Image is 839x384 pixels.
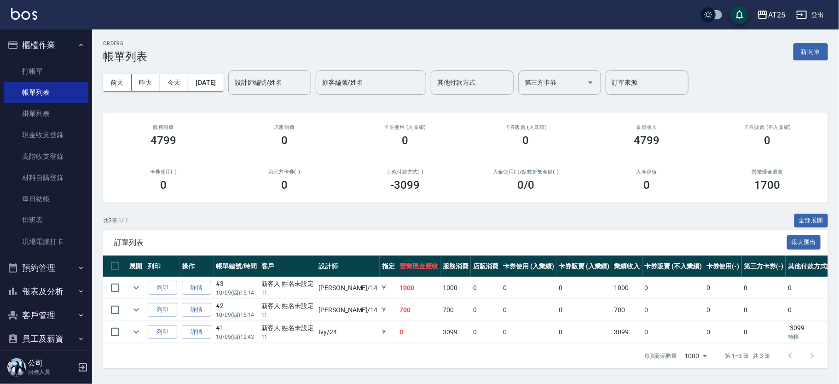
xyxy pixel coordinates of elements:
[380,256,397,277] th: 指定
[718,169,817,175] h2: 營業現金應收
[471,321,501,343] td: 0
[216,289,257,297] p: 10/09 (四) 15:14
[787,238,821,246] a: 報表匯出
[356,124,455,130] h2: 卡券使用 (入業績)
[642,299,704,321] td: 0
[397,277,440,299] td: 1000
[501,321,557,343] td: 0
[742,299,786,321] td: 0
[742,256,786,277] th: 第三方卡券(-)
[730,6,749,24] button: save
[214,277,259,299] td: #3
[235,124,334,130] h2: 店販消費
[261,311,314,319] p: 11
[704,321,742,343] td: 0
[4,303,88,327] button: 客戶管理
[316,299,380,321] td: [PERSON_NAME] /14
[380,299,397,321] td: Y
[281,134,288,147] h3: 0
[753,6,789,24] button: AT25
[612,299,642,321] td: 700
[644,352,677,360] p: 每頁顯示數量
[129,325,143,339] button: expand row
[182,303,211,317] a: 詳情
[681,343,711,368] div: 1000
[390,179,420,192] h3: -3099
[471,256,501,277] th: 店販消費
[380,321,397,343] td: Y
[764,134,771,147] h3: 0
[786,321,836,343] td: -3099
[4,124,88,145] a: 現金收支登錄
[28,368,75,376] p: 服務人員
[148,325,177,339] button: 列印
[127,256,145,277] th: 展開
[471,277,501,299] td: 0
[477,169,576,175] h2: 入金使用(-) /點數折抵金額(-)
[556,321,612,343] td: 0
[612,277,642,299] td: 1000
[643,179,650,192] h3: 0
[132,74,160,91] button: 昨天
[103,74,132,91] button: 前天
[786,256,836,277] th: 其他付款方式(-)
[261,333,314,341] p: 11
[612,256,642,277] th: 業績收入
[768,9,785,21] div: AT25
[597,124,696,130] h2: 業績收入
[316,321,380,343] td: Ivy /24
[281,179,288,192] h3: 0
[556,277,612,299] td: 0
[612,321,642,343] td: 3099
[725,352,770,360] p: 第 1–3 筆 共 3 筆
[440,277,471,299] td: 1000
[4,209,88,231] a: 排班表
[583,75,598,90] button: Open
[704,256,742,277] th: 卡券使用(-)
[786,299,836,321] td: 0
[182,325,211,339] a: 詳情
[4,61,88,82] a: 打帳單
[179,256,214,277] th: 操作
[114,238,787,247] span: 訂單列表
[440,321,471,343] td: 3099
[4,103,88,124] a: 掛單列表
[114,124,213,130] h3: 服務消費
[517,179,534,192] h3: 0 /0
[261,289,314,297] p: 11
[742,321,786,343] td: 0
[216,311,257,319] p: 10/09 (四) 15:14
[556,299,612,321] td: 0
[148,303,177,317] button: 列印
[501,256,557,277] th: 卡券使用 (入業績)
[704,299,742,321] td: 0
[4,146,88,167] a: 高階收支登錄
[501,299,557,321] td: 0
[397,299,440,321] td: 700
[556,256,612,277] th: 卡券販賣 (入業績)
[148,281,177,295] button: 列印
[316,277,380,299] td: [PERSON_NAME] /14
[261,279,314,289] div: 新客人 姓名未設定
[788,333,834,341] p: 轉帳
[214,321,259,343] td: #1
[4,256,88,280] button: 預約管理
[4,188,88,209] a: 每日結帳
[4,327,88,351] button: 員工及薪資
[793,47,828,56] a: 新開單
[214,256,259,277] th: 帳單編號/時間
[160,74,189,91] button: 今天
[145,256,179,277] th: 列印
[182,281,211,295] a: 詳情
[103,216,128,225] p: 共 3 筆, 1 / 1
[477,124,576,130] h2: 卡券販賣 (入業績)
[704,277,742,299] td: 0
[7,358,26,377] img: Person
[634,134,660,147] h3: 4799
[786,277,836,299] td: 0
[4,231,88,252] a: 現場電腦打卡
[261,301,314,311] div: 新客人 姓名未設定
[397,321,440,343] td: 0
[597,169,696,175] h2: 入金儲值
[129,281,143,295] button: expand row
